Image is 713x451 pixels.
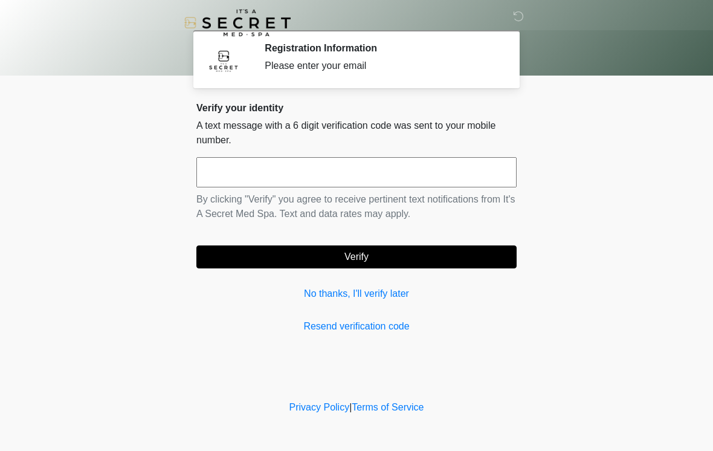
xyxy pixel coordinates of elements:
div: Please enter your email [265,59,498,73]
p: By clicking "Verify" you agree to receive pertinent text notifications from It's A Secret Med Spa... [196,192,517,221]
a: Privacy Policy [289,402,350,412]
a: No thanks, I'll verify later [196,287,517,301]
button: Verify [196,245,517,268]
a: | [349,402,352,412]
a: Terms of Service [352,402,424,412]
a: Resend verification code [196,319,517,334]
p: A text message with a 6 digit verification code was sent to your mobile number. [196,118,517,148]
img: Agent Avatar [205,42,242,79]
img: It's A Secret Med Spa Logo [184,9,291,36]
h2: Registration Information [265,42,498,54]
h2: Verify your identity [196,102,517,114]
